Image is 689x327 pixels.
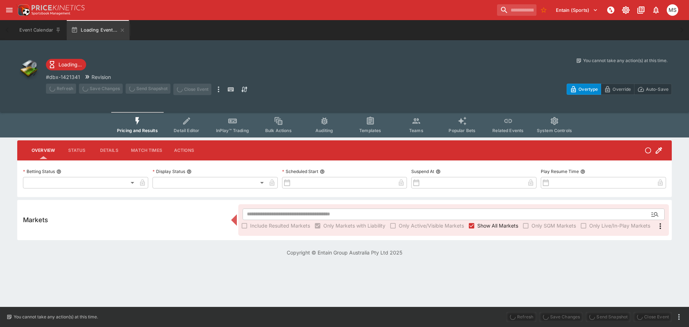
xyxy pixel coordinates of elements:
[436,169,441,174] button: Suspend At
[667,4,678,16] div: Matthew Scott
[580,169,585,174] button: Play Resume Time
[32,5,85,10] img: PriceKinetics
[250,222,310,229] span: Include Resulted Markets
[214,84,223,95] button: more
[541,168,579,174] p: Play Resume Time
[578,85,598,93] p: Overtype
[613,85,631,93] p: Override
[23,216,48,224] h5: Markets
[58,61,82,68] p: Loading...
[17,57,40,80] img: other.png
[477,222,518,229] span: Show All Markets
[93,142,125,159] button: Details
[265,128,292,133] span: Bulk Actions
[111,112,578,137] div: Event type filters
[634,84,672,95] button: Auto-Save
[320,169,325,174] button: Scheduled Start
[665,2,680,18] button: Matthew Scott
[648,208,661,221] button: Open
[409,128,423,133] span: Teams
[646,85,669,93] p: Auto-Save
[411,168,434,174] p: Suspend At
[604,4,617,17] button: NOT Connected to PK
[323,222,385,229] span: Only Markets with Liability
[168,142,200,159] button: Actions
[26,142,61,159] button: Overview
[15,20,65,40] button: Event Calendar
[56,169,61,174] button: Betting Status
[125,142,168,159] button: Match Times
[315,128,333,133] span: Auditing
[92,73,111,81] p: Revision
[567,84,672,95] div: Start From
[16,3,30,17] img: PriceKinetics Logo
[538,4,549,16] button: No Bookmarks
[359,128,381,133] span: Templates
[656,222,665,230] svg: More
[492,128,524,133] span: Related Events
[14,314,98,320] p: You cannot take any action(s) at this time.
[634,4,647,17] button: Documentation
[46,73,80,81] p: Copy To Clipboard
[61,142,93,159] button: Status
[23,168,55,174] p: Betting Status
[537,128,572,133] span: System Controls
[567,84,601,95] button: Overtype
[650,4,662,17] button: Notifications
[589,222,650,229] span: Only Live/In-Play Markets
[552,4,602,16] button: Select Tenant
[399,222,464,229] span: Only Active/Visible Markets
[153,168,185,174] p: Display Status
[32,12,70,15] img: Sportsbook Management
[174,128,199,133] span: Detail Editor
[3,4,16,17] button: open drawer
[583,57,667,64] p: You cannot take any action(s) at this time.
[601,84,634,95] button: Override
[449,128,475,133] span: Popular Bets
[187,169,192,174] button: Display Status
[216,128,249,133] span: InPlay™ Trading
[531,222,576,229] span: Only SGM Markets
[675,313,683,321] button: more
[117,128,158,133] span: Pricing and Results
[67,20,130,40] button: Loading Event...
[282,168,318,174] p: Scheduled Start
[619,4,632,17] button: Toggle light/dark mode
[497,4,536,16] input: search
